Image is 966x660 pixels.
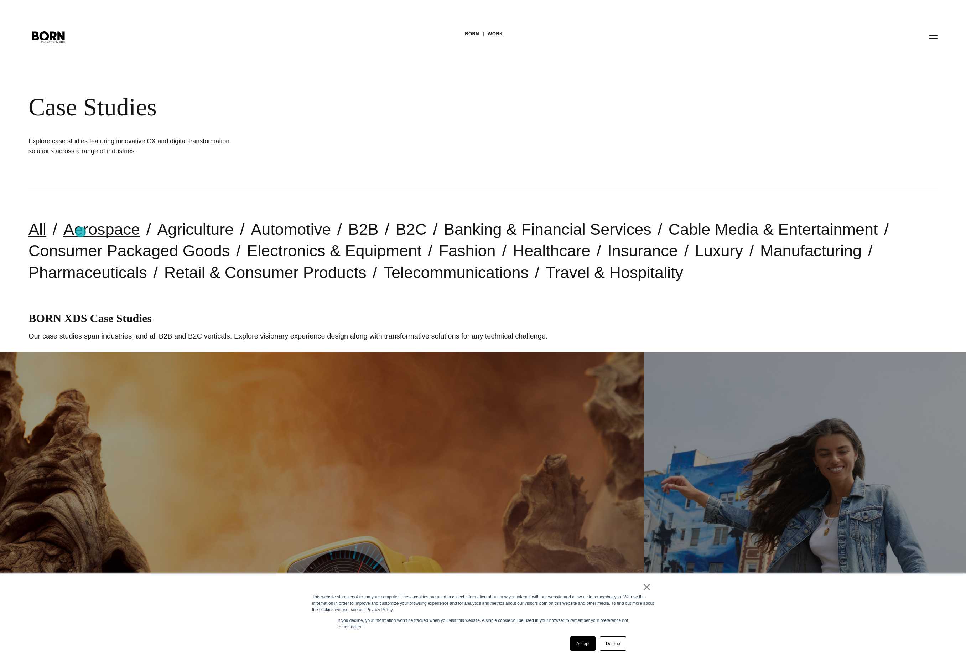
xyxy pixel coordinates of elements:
[312,594,654,613] div: This website stores cookies on your computer. These cookies are used to collect information about...
[488,29,503,39] a: Work
[669,220,878,238] a: Cable Media & Entertainment
[513,242,591,260] a: Healthcare
[444,220,651,238] a: Banking & Financial Services
[251,220,331,238] a: Automotive
[28,136,242,156] h1: Explore case studies featuring innovative CX and digital transformation solutions across a range ...
[465,29,479,39] a: BORN
[28,312,938,325] h1: BORN XDS Case Studies
[348,220,378,238] a: B2B
[63,220,140,238] a: Aerospace
[164,263,367,282] a: Retail & Consumer Products
[546,263,683,282] a: Travel & Hospitality
[395,220,427,238] a: B2C
[28,242,230,260] a: Consumer Packaged Goods
[28,331,938,341] p: Our case studies span industries, and all B2B and B2C verticals. Explore visionary experience des...
[925,29,942,44] button: Open
[607,242,678,260] a: Insurance
[157,220,234,238] a: Agriculture
[28,220,46,238] a: All
[28,93,435,122] div: Case Studies
[28,263,147,282] a: Pharmaceuticals
[247,242,421,260] a: Electronics & Equipment
[338,617,628,630] p: If you decline, your information won’t be tracked when you visit this website. A single cookie wi...
[695,242,743,260] a: Luxury
[643,584,651,590] a: ×
[439,242,496,260] a: Fashion
[760,242,862,260] a: Manufacturing
[383,263,529,282] a: Telecommunications
[600,636,626,651] a: Decline
[570,636,596,651] a: Accept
